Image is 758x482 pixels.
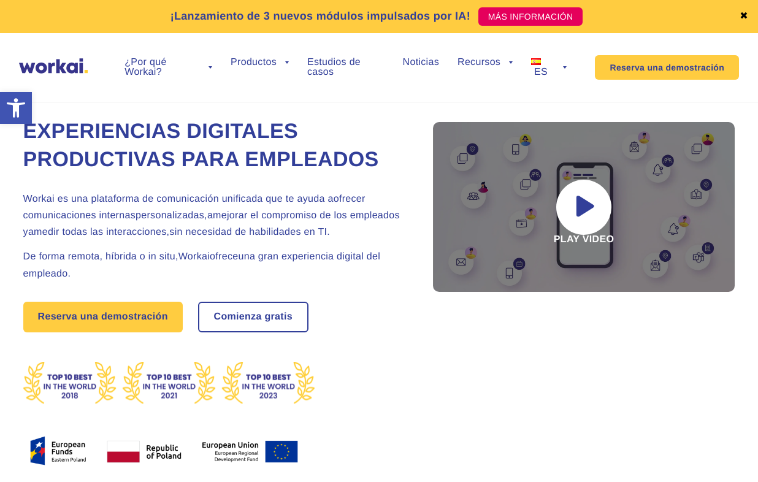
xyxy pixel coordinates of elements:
[124,58,212,77] a: ¿Por qué Workai?
[175,251,178,262] span: ,
[231,58,289,67] a: Productos
[23,120,379,171] span: Experiencias digitales productivas para empleados
[403,58,439,67] a: Noticias
[23,191,404,241] h2: .
[170,8,470,25] p: ¡Lanzamiento de 3 nuevos módulos impulsados por IA!
[595,55,739,80] a: Reserva una demostración
[534,67,548,77] span: ES
[478,7,583,26] a: MÁS INFORMACIÓN
[28,227,34,237] span: a
[433,122,735,292] div: Play video
[207,210,213,221] span: a
[199,303,307,331] a: Comienza gratis
[136,210,207,221] span: personalizadas,
[457,58,513,67] a: Recursos
[307,58,385,77] a: Estudios de casos
[210,251,238,262] span: ofrece
[23,302,183,332] a: Reserva una demostración
[23,251,175,262] span: De forma remota, híbrida o in situ
[23,194,334,204] span: Workai es una plataforma de comunicación unificada que te ayuda a
[334,194,366,204] span: ofrecer
[23,251,381,278] span: una gran experiencia digital del empleado.
[34,227,167,237] span: medir todas las interacciones
[23,210,136,221] span: comunicaciones internas
[167,227,170,237] span: ,
[169,227,327,237] span: sin necesidad de habilidades en TI
[178,251,210,262] span: Workai
[740,12,748,21] a: ✖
